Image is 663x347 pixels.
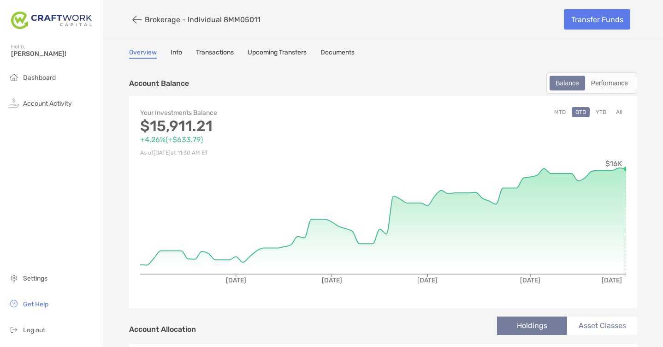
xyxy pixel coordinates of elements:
[586,77,633,90] div: Performance
[23,100,72,108] span: Account Activity
[226,276,246,284] tspan: [DATE]
[320,48,355,59] a: Documents
[520,276,540,284] tspan: [DATE]
[8,97,19,108] img: activity icon
[8,72,19,83] img: household icon
[129,78,189,89] p: Account Balance
[23,300,48,308] span: Get Help
[248,48,307,59] a: Upcoming Transfers
[196,48,234,59] a: Transactions
[145,15,260,24] p: Brokerage - Individual 8MM05011
[572,107,590,117] button: QTD
[8,272,19,283] img: settings icon
[546,72,637,94] div: segmented control
[605,159,622,168] tspan: $16K
[140,147,383,159] p: As of [DATE] at 11:30 AM ET
[602,276,622,284] tspan: [DATE]
[11,4,92,37] img: Zoe Logo
[417,276,438,284] tspan: [DATE]
[551,107,569,117] button: MTD
[322,276,342,284] tspan: [DATE]
[612,107,626,117] button: All
[23,275,47,282] span: Settings
[564,9,630,30] a: Transfer Funds
[140,134,383,145] p: +4.26% ( +$633.79 )
[140,120,383,132] p: $15,911.21
[8,324,19,335] img: logout icon
[129,48,157,59] a: Overview
[592,107,610,117] button: YTD
[23,74,56,82] span: Dashboard
[11,50,97,58] span: [PERSON_NAME]!
[497,317,567,335] li: Holdings
[140,107,383,119] p: Your Investments Balance
[129,325,196,334] h4: Account Allocation
[567,317,637,335] li: Asset Classes
[23,326,45,334] span: Log out
[551,77,584,90] div: Balance
[171,48,182,59] a: Info
[8,298,19,309] img: get-help icon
